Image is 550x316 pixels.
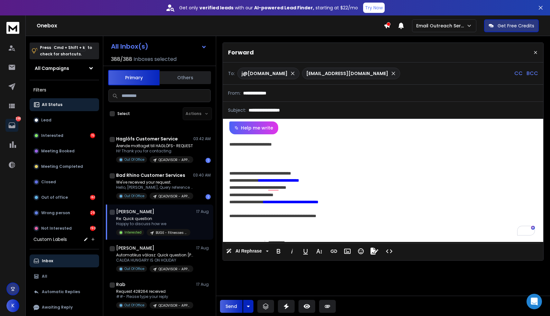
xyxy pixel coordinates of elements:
[416,23,466,29] p: Email Outreach Service
[196,209,211,214] p: 17 Aug
[6,299,19,312] button: K
[41,118,51,123] p: Lead
[313,245,325,258] button: More Text
[108,70,160,85] button: Primary
[30,222,99,235] button: Not Interested193
[160,71,211,85] button: Others
[41,226,72,231] p: Not Interested
[355,245,367,258] button: Emoticons
[42,289,80,294] p: Automatic Replies
[41,133,63,138] p: Interested
[328,245,340,258] button: Insert Link (⌘K)
[116,253,193,258] p: Automatikus válasz: Quick question [PERSON_NAME]
[206,158,211,163] div: 1
[193,136,211,141] p: 03:42 AM
[527,294,542,309] div: Open Intercom Messenger
[116,208,154,215] h1: [PERSON_NAME]
[156,230,187,235] p: BUGE - Fitnesses - 9 acc
[42,102,62,107] p: All Status
[124,230,142,235] p: Interested
[116,216,190,221] p: Re: Quick question
[116,289,193,294] p: Request 428264 received
[299,245,312,258] button: Underline (⌘U)
[225,245,270,258] button: AI Rephrase
[527,70,538,77] p: BCC
[90,133,95,138] div: 15
[30,254,99,267] button: Inbox
[30,129,99,142] button: Interested15
[53,44,86,51] span: Cmd + Shift + k
[193,173,211,178] p: 03:40 AM
[111,43,148,50] h1: All Inbox(s)
[272,245,285,258] button: Bold (⌘B)
[223,134,543,242] div: To enrich screen reader interactions, please activate Accessibility in Grammarly extension settings
[306,70,388,77] p: [EMAIL_ADDRESS][DOMAIN_NAME]
[30,206,99,219] button: Wrong person29
[5,119,18,132] a: 398
[242,70,288,77] p: j@[DOMAIN_NAME]
[228,48,254,57] p: Forward
[42,305,73,310] p: Awaiting Reply
[41,179,56,185] p: Closed
[116,258,193,263] p: CALIDA HUNGARY IS ON HOLIDAY
[365,5,383,11] p: Try Now
[30,98,99,111] button: All Status
[116,136,178,142] h1: Haglöfs Customer Service
[124,303,144,308] p: Out Of Office
[42,258,53,263] p: Inbox
[220,300,243,313] button: Send
[196,282,211,287] p: 17 Aug
[228,70,235,77] p: To:
[35,65,69,72] h1: All Campaigns
[90,226,95,231] div: 193
[30,85,99,94] h3: Filters
[228,90,241,96] p: From:
[6,22,19,34] img: logo
[199,5,234,11] strong: verified leads
[90,195,95,200] div: 161
[341,245,353,258] button: Insert Image (⌘P)
[33,236,67,243] h3: Custom Labels
[196,245,211,251] p: 17 Aug
[30,191,99,204] button: Out of office161
[514,70,523,77] p: CC
[116,172,185,178] h1: Bad Rhino Customer Services
[117,111,130,116] label: Select
[116,185,193,190] p: Hello, [PERSON_NAME], Query reference number:
[30,176,99,188] button: Closed
[228,107,246,113] p: Subject:
[30,160,99,173] button: Meeting Completed
[30,270,99,283] button: All
[498,23,534,29] p: Get Free Credits
[116,143,193,148] p: Ärende mottaget till HAGLÖFS- REQUEST
[229,121,278,134] button: Help me write
[159,303,189,308] p: QCADVISOR - APPAREL RELOAD
[30,301,99,314] button: Awaiting Reply
[116,180,193,185] p: We've received your request.
[124,157,144,162] p: Out Of Office
[179,5,358,11] p: Get only with our starting at $22/mo
[30,285,99,298] button: Automatic Replies
[368,245,380,258] button: Signature
[159,194,189,199] p: QCADVISOR - APPAREL RELOAD
[254,5,314,11] strong: AI-powered Lead Finder,
[42,274,47,279] p: All
[106,40,212,53] button: All Inbox(s)
[234,248,263,254] span: AI Rephrase
[41,195,68,200] p: Out of office
[116,294,193,299] p: ##- Please type your reply
[30,145,99,158] button: Meeting Booked
[116,281,125,288] h1: Rab
[363,3,385,13] button: Try Now
[41,164,83,169] p: Meeting Completed
[286,245,298,258] button: Italic (⌘I)
[111,55,132,63] span: 388 / 388
[159,267,189,272] p: QCADVISOR - APPAREL RELOAD
[30,114,99,127] button: Lead
[116,148,193,154] p: Hi! Thank you for contacting
[133,55,177,63] h3: Inboxes selected
[124,266,144,271] p: Out Of Office
[116,245,154,251] h1: [PERSON_NAME]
